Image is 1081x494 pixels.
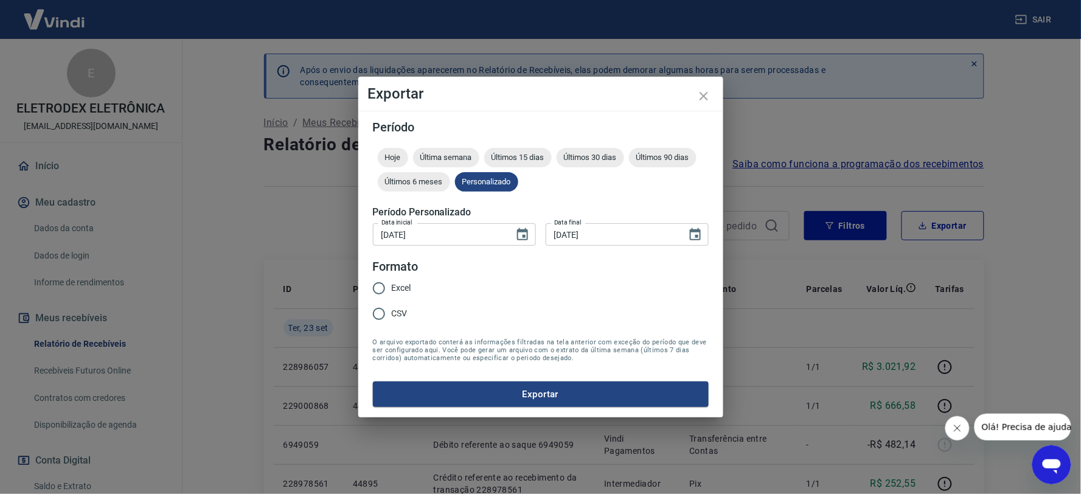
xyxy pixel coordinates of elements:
[557,148,624,167] div: Últimos 30 dias
[381,218,412,227] label: Data inicial
[683,223,707,247] button: Choose date, selected date is 23 de set de 2025
[373,258,419,276] legend: Formato
[378,153,408,162] span: Hoje
[975,414,1071,440] iframe: Mensagem da empresa
[373,206,709,218] h5: Período Personalizado
[629,153,697,162] span: Últimos 90 dias
[378,148,408,167] div: Hoje
[554,218,582,227] label: Data final
[373,338,709,362] span: O arquivo exportado conterá as informações filtradas na tela anterior com exceção do período que ...
[413,148,479,167] div: Última semana
[378,172,450,192] div: Últimos 6 meses
[510,223,535,247] button: Choose date, selected date is 22 de set de 2025
[945,416,970,440] iframe: Fechar mensagem
[689,82,718,111] button: close
[484,148,552,167] div: Últimos 15 dias
[413,153,479,162] span: Última semana
[629,148,697,167] div: Últimos 90 dias
[455,177,518,186] span: Personalizado
[392,282,411,294] span: Excel
[7,9,102,18] span: Olá! Precisa de ajuda?
[373,381,709,407] button: Exportar
[1032,445,1071,484] iframe: Botão para abrir a janela de mensagens
[455,172,518,192] div: Personalizado
[373,121,709,133] h5: Período
[484,153,552,162] span: Últimos 15 dias
[557,153,624,162] span: Últimos 30 dias
[546,223,678,246] input: DD/MM/YYYY
[373,223,506,246] input: DD/MM/YYYY
[368,86,714,101] h4: Exportar
[392,307,408,320] span: CSV
[378,177,450,186] span: Últimos 6 meses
